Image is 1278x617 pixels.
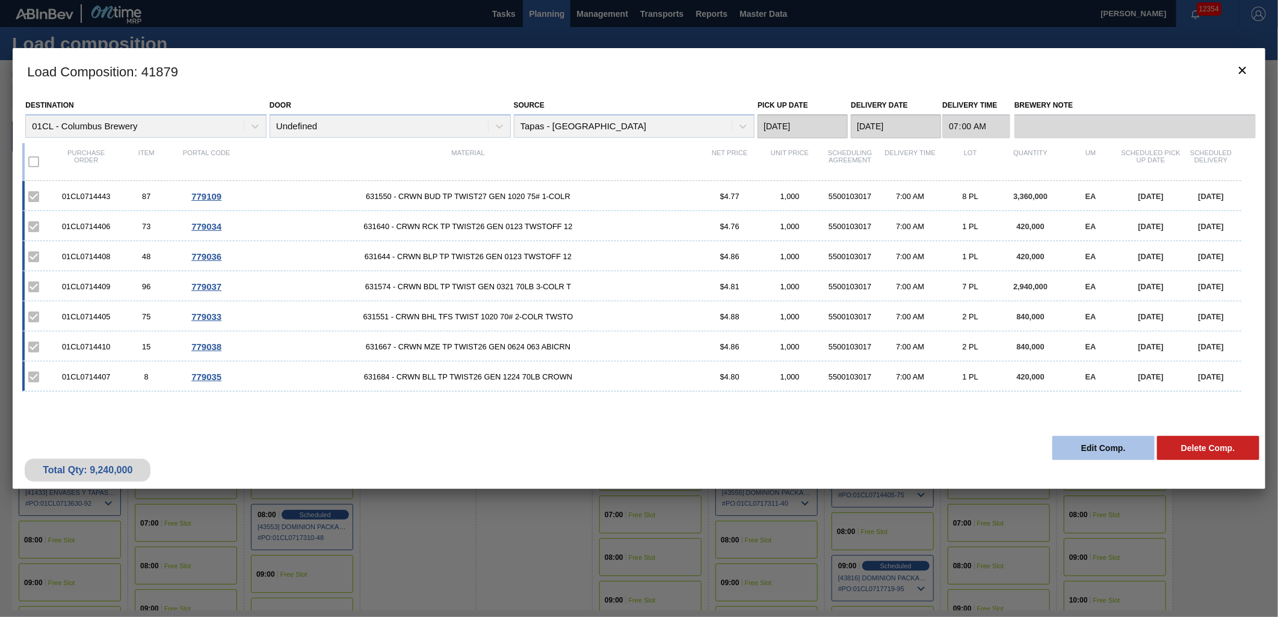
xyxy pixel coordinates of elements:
[700,282,760,291] div: $4.81
[176,251,236,262] div: Go to Order
[1121,149,1181,174] div: Scheduled Pick up Date
[191,191,221,201] span: 779109
[236,192,700,201] span: 631550 - CRWN BUD TP TWIST27 GEN 1020 75# 1-COLR
[1199,282,1224,291] span: [DATE]
[1181,149,1241,174] div: Scheduled Delivery
[851,101,907,109] label: Delivery Date
[940,312,1001,321] div: 2 PL
[1017,222,1045,231] span: 420,000
[758,101,808,109] label: Pick up Date
[1199,192,1224,201] span: [DATE]
[940,342,1001,351] div: 2 PL
[56,342,116,351] div: 01CL0714410
[116,222,176,231] div: 73
[820,192,880,201] div: 5500103017
[56,252,116,261] div: 01CL0714408
[1199,222,1224,231] span: [DATE]
[760,342,820,351] div: 1,000
[236,222,700,231] span: 631640 - CRWN RCK TP TWIST26 GEN 0123 TWSTOFF 12
[760,192,820,201] div: 1,000
[1138,372,1164,381] span: [DATE]
[1085,282,1096,291] span: EA
[56,149,116,174] div: Purchase order
[1199,312,1224,321] span: [DATE]
[56,312,116,321] div: 01CL0714405
[116,342,176,351] div: 15
[1138,252,1164,261] span: [DATE]
[880,312,940,321] div: 7:00 AM
[191,251,221,262] span: 779036
[700,372,760,381] div: $4.80
[1085,192,1096,201] span: EA
[191,372,221,382] span: 779035
[13,48,1265,94] h3: Load Composition : 41879
[880,252,940,261] div: 7:00 AM
[1014,97,1256,114] label: Brewery Note
[700,192,760,201] div: $4.77
[940,372,1001,381] div: 1 PL
[1138,282,1164,291] span: [DATE]
[1085,222,1096,231] span: EA
[880,342,940,351] div: 7:00 AM
[1199,372,1224,381] span: [DATE]
[236,252,700,261] span: 631644 - CRWN BLP TP TWIST26 GEN 0123 TWSTOFF 12
[1017,312,1045,321] span: 840,000
[514,101,545,109] label: Source
[820,312,880,321] div: 5500103017
[270,101,291,109] label: Door
[851,114,941,138] input: mm/dd/yyyy
[191,342,221,352] span: 779038
[116,282,176,291] div: 96
[116,149,176,174] div: Item
[1199,342,1224,351] span: [DATE]
[820,252,880,261] div: 5500103017
[176,149,236,174] div: Portal code
[1017,252,1045,261] span: 420,000
[880,149,940,174] div: Delivery Time
[1085,252,1096,261] span: EA
[760,282,820,291] div: 1,000
[236,372,700,381] span: 631684 - CRWN BLL TP TWIST26 GEN 1224 70LB CROWN
[1138,342,1164,351] span: [DATE]
[820,372,880,381] div: 5500103017
[1052,436,1155,460] button: Edit Comp.
[880,372,940,381] div: 7:00 AM
[236,342,700,351] span: 631667 - CRWN MZE TP TWIST26 GEN 0624 063 ABICRN
[700,222,760,231] div: $4.76
[1199,252,1224,261] span: [DATE]
[940,222,1001,231] div: 1 PL
[176,191,236,201] div: Go to Order
[1157,436,1259,460] button: Delete Comp.
[820,282,880,291] div: 5500103017
[236,282,700,291] span: 631574 - CRWN BDL TP TWIST GEN 0321 70LB 3-COLR T
[176,372,236,382] div: Go to Order
[700,342,760,351] div: $4.86
[56,282,116,291] div: 01CL0714409
[1085,312,1096,321] span: EA
[820,222,880,231] div: 5500103017
[942,97,1010,114] label: Delivery Time
[1085,372,1096,381] span: EA
[880,192,940,201] div: 7:00 AM
[760,312,820,321] div: 1,000
[1017,342,1045,351] span: 840,000
[880,222,940,231] div: 7:00 AM
[1138,222,1164,231] span: [DATE]
[34,465,141,476] div: Total Qty: 9,240,000
[191,281,221,292] span: 779037
[56,222,116,231] div: 01CL0714406
[191,312,221,322] span: 779033
[176,281,236,292] div: Go to Order
[56,192,116,201] div: 01CL0714443
[116,312,176,321] div: 75
[116,192,176,201] div: 87
[940,149,1001,174] div: Lot
[760,252,820,261] div: 1,000
[236,312,700,321] span: 631551 - CRWN BHL TFS TWIST 1020 70# 2-COLR TWSTO
[116,372,176,381] div: 8
[191,221,221,232] span: 779034
[236,149,700,174] div: Material
[940,252,1001,261] div: 1 PL
[56,372,116,381] div: 01CL0714407
[1001,149,1061,174] div: Quantity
